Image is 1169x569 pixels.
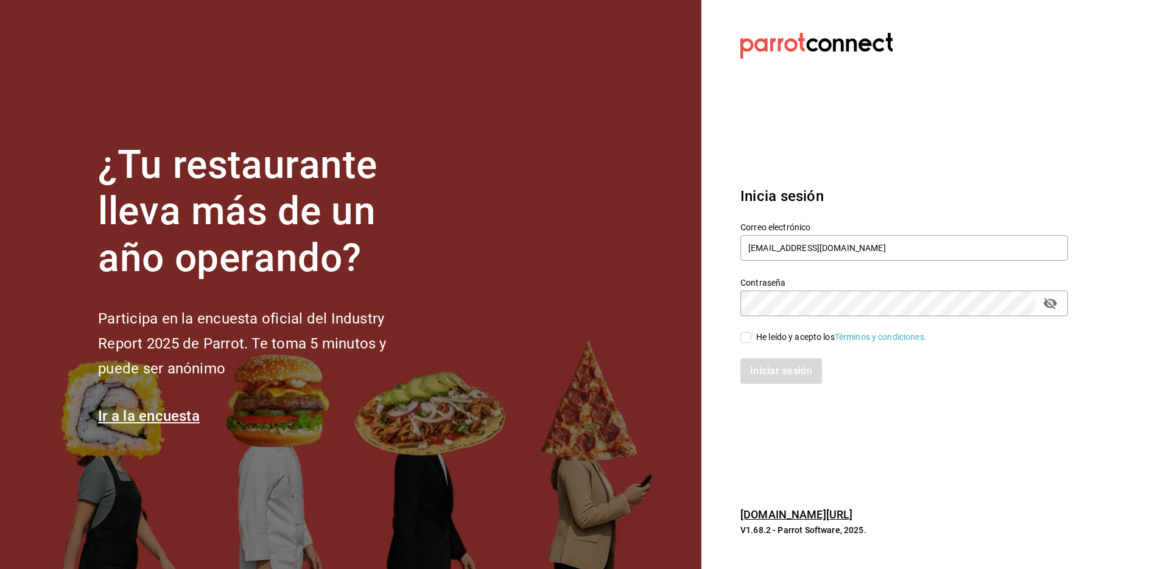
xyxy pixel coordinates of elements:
h3: Inicia sesión [740,185,1068,207]
label: Contraseña [740,278,1068,286]
a: [DOMAIN_NAME][URL] [740,508,852,521]
button: passwordField [1040,293,1061,314]
p: V1.68.2 - Parrot Software, 2025. [740,524,1068,536]
div: He leído y acepto los [756,331,927,344]
a: Términos y condiciones. [835,332,927,342]
a: Ir a la encuesta [98,408,200,425]
input: Ingresa tu correo electrónico [740,235,1068,261]
h1: ¿Tu restaurante lleva más de un año operando? [98,142,427,282]
label: Correo electrónico [740,222,1068,231]
h2: Participa en la encuesta oficial del Industry Report 2025 de Parrot. Te toma 5 minutos y puede se... [98,306,427,381]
